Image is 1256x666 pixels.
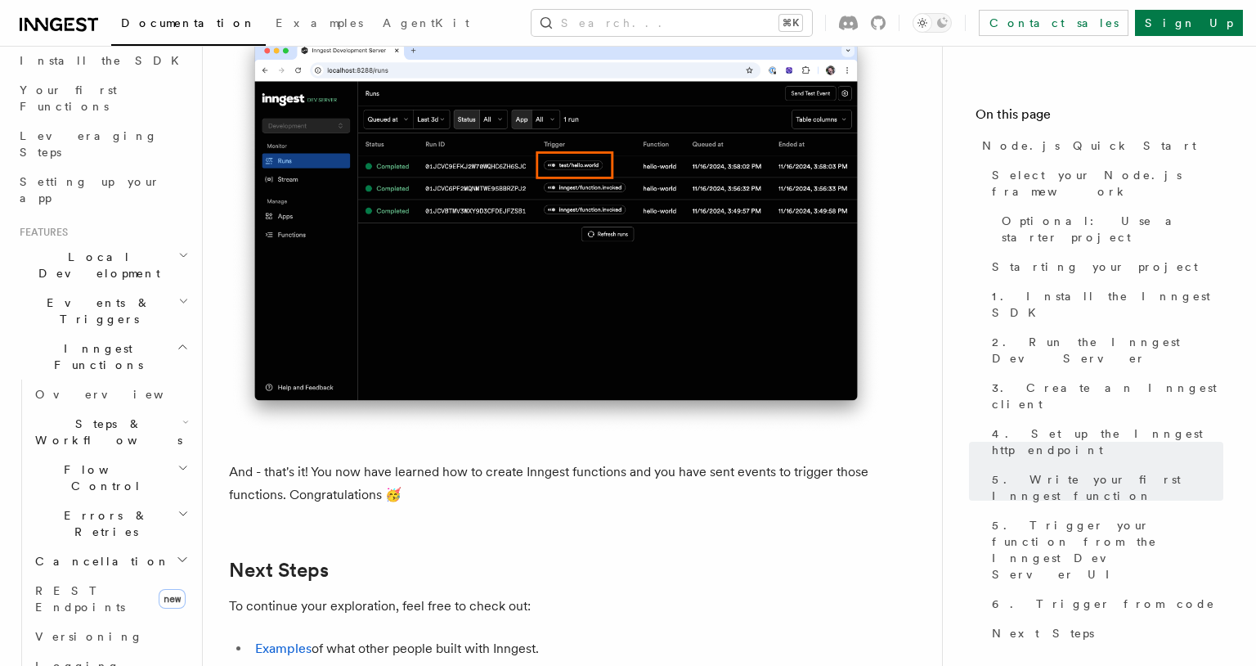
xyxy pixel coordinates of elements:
[29,501,192,547] button: Errors & Retries
[255,641,312,656] a: Examples
[29,461,177,494] span: Flow Control
[13,167,192,213] a: Setting up your app
[1135,10,1243,36] a: Sign Up
[159,589,186,609] span: new
[992,425,1223,458] span: 4. Set up the Inngest http endpoint
[35,630,143,643] span: Versioning
[13,334,192,380] button: Inngest Functions
[13,226,68,239] span: Features
[985,419,1223,465] a: 4. Set up the Inngest http endpoint
[985,160,1223,206] a: Select your Node.js framework
[992,380,1223,412] span: 3. Create an Inngest client
[121,16,256,29] span: Documentation
[13,288,192,334] button: Events & Triggers
[985,589,1223,619] a: 6. Trigger from code
[992,596,1215,612] span: 6. Trigger from code
[976,105,1223,131] h4: On this page
[992,625,1094,641] span: Next Steps
[13,121,192,167] a: Leveraging Steps
[29,576,192,622] a: REST Endpointsnew
[976,131,1223,160] a: Node.js Quick Start
[985,327,1223,373] a: 2. Run the Inngest Dev Server
[985,619,1223,648] a: Next Steps
[35,584,125,614] span: REST Endpoints
[29,622,192,651] a: Versioning
[250,637,883,660] li: of what other people built with Inngest.
[35,388,204,401] span: Overview
[992,517,1223,583] span: 5. Trigger your function from the Inngest Dev Server UI
[29,507,177,540] span: Errors & Retries
[20,54,189,67] span: Install the SDK
[20,129,158,159] span: Leveraging Steps
[532,10,812,36] button: Search...⌘K
[995,206,1223,252] a: Optional: Use a starter project
[985,511,1223,589] a: 5. Trigger your function from the Inngest Dev Server UI
[992,334,1223,367] span: 2. Run the Inngest Dev Server
[229,559,329,582] a: Next Steps
[985,252,1223,281] a: Starting your project
[992,259,1198,275] span: Starting your project
[20,175,160,205] span: Setting up your app
[383,16,469,29] span: AgentKit
[229,24,883,434] img: Inngest Dev Server web interface's runs tab with a third run triggered by the 'test/hello.world' ...
[276,16,363,29] span: Examples
[29,553,170,569] span: Cancellation
[29,380,192,409] a: Overview
[111,5,266,46] a: Documentation
[779,15,802,31] kbd: ⌘K
[266,5,373,44] a: Examples
[29,547,192,576] button: Cancellation
[13,46,192,75] a: Install the SDK
[13,242,192,288] button: Local Development
[979,10,1128,36] a: Contact sales
[229,461,883,506] p: And - that's it! You now have learned how to create Inngest functions and you have sent events to...
[985,373,1223,419] a: 3. Create an Inngest client
[13,295,178,327] span: Events & Triggers
[992,288,1223,321] span: 1. Install the Inngest SDK
[229,595,883,618] p: To continue your exploration, feel free to check out:
[913,13,952,33] button: Toggle dark mode
[13,340,177,373] span: Inngest Functions
[29,409,192,455] button: Steps & Workflows
[982,137,1196,154] span: Node.js Quick Start
[20,83,117,113] span: Your first Functions
[992,471,1223,504] span: 5. Write your first Inngest function
[985,281,1223,327] a: 1. Install the Inngest SDK
[29,455,192,501] button: Flow Control
[13,249,178,281] span: Local Development
[1002,213,1223,245] span: Optional: Use a starter project
[373,5,479,44] a: AgentKit
[13,75,192,121] a: Your first Functions
[992,167,1223,200] span: Select your Node.js framework
[29,416,182,448] span: Steps & Workflows
[985,465,1223,511] a: 5. Write your first Inngest function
